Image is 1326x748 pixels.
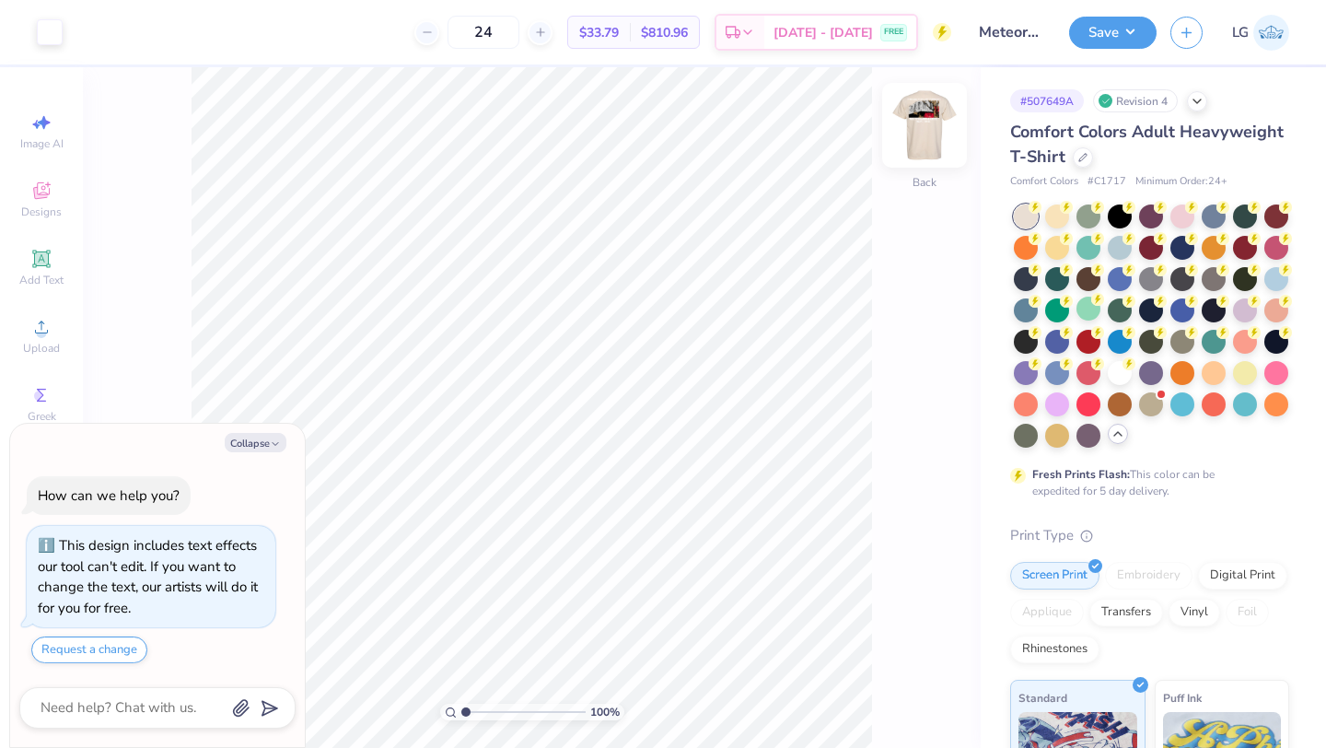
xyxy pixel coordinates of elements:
[1105,562,1192,590] div: Embroidery
[888,88,961,162] img: Back
[1089,599,1163,626] div: Transfers
[21,205,62,219] span: Designs
[1232,22,1249,43] span: LG
[31,637,147,663] button: Request a change
[1010,89,1084,112] div: # 507649A
[225,433,286,452] button: Collapse
[1198,562,1287,590] div: Digital Print
[20,136,64,151] span: Image AI
[641,23,688,42] span: $810.96
[913,174,936,191] div: Back
[448,16,519,49] input: – –
[579,23,619,42] span: $33.79
[1010,562,1099,590] div: Screen Print
[773,23,873,42] span: [DATE] - [DATE]
[1135,174,1227,190] span: Minimum Order: 24 +
[23,341,60,356] span: Upload
[1169,599,1220,626] div: Vinyl
[19,273,64,287] span: Add Text
[1010,174,1078,190] span: Comfort Colors
[1093,89,1178,112] div: Revision 4
[1018,688,1067,707] span: Standard
[1010,599,1084,626] div: Applique
[1232,15,1289,51] a: LG
[590,704,620,720] span: 100 %
[38,486,180,505] div: How can we help you?
[1032,466,1259,499] div: This color can be expedited for 5 day delivery.
[1010,121,1284,168] span: Comfort Colors Adult Heavyweight T-Shirt
[1010,525,1289,546] div: Print Type
[1253,15,1289,51] img: Lijo George
[1069,17,1157,49] button: Save
[884,26,903,39] span: FREE
[1088,174,1126,190] span: # C1717
[1010,636,1099,663] div: Rhinestones
[38,536,258,617] div: This design includes text effects our tool can't edit. If you want to change the text, our artist...
[1163,688,1202,707] span: Puff Ink
[1226,599,1269,626] div: Foil
[28,409,56,424] span: Greek
[1032,467,1130,482] strong: Fresh Prints Flash:
[965,14,1055,51] input: Untitled Design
